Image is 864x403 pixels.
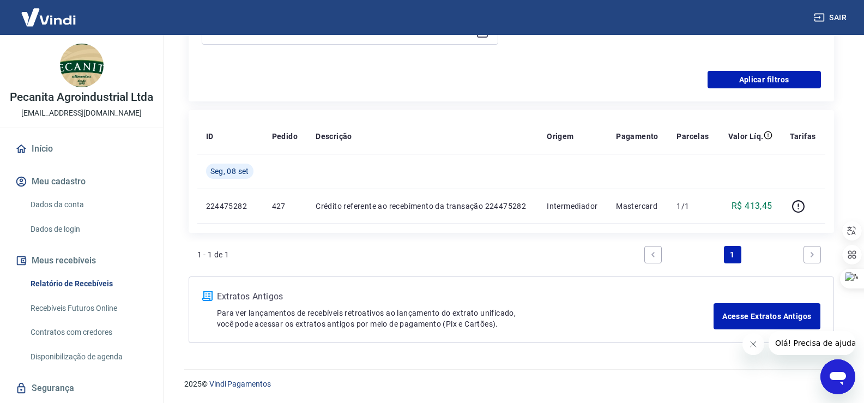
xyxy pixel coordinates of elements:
[708,71,821,88] button: Aplicar filtros
[728,131,764,142] p: Valor Líq.
[10,92,153,103] p: Pecanita Agroindustrial Ltda
[803,246,821,263] a: Next page
[26,321,150,344] a: Contratos com credores
[769,331,855,355] iframe: Mensagem da empresa
[26,218,150,240] a: Dados de login
[547,131,573,142] p: Origem
[616,201,659,212] p: Mastercard
[206,201,255,212] p: 224475282
[26,297,150,320] a: Recebíveis Futuros Online
[13,1,84,34] img: Vindi
[26,346,150,368] a: Disponibilização de agenda
[13,249,150,273] button: Meus recebíveis
[640,242,825,268] ul: Pagination
[676,201,710,212] p: 1/1
[732,200,772,213] p: R$ 413,45
[742,333,764,355] iframe: Fechar mensagem
[217,308,714,329] p: Para ver lançamentos de recebíveis retroativos ao lançamento do extrato unificado, você pode aces...
[820,359,855,394] iframe: Botão para abrir a janela de mensagens
[13,170,150,194] button: Meu cadastro
[184,378,838,390] p: 2025 ©
[206,131,214,142] p: ID
[209,380,271,388] a: Vindi Pagamentos
[13,376,150,400] a: Segurança
[724,246,741,263] a: Page 1 is your current page
[210,166,249,177] span: Seg, 08 set
[790,131,816,142] p: Tarifas
[316,131,352,142] p: Descrição
[7,8,92,16] span: Olá! Precisa de ajuda?
[217,290,714,303] p: Extratos Antigos
[202,291,213,301] img: ícone
[26,194,150,216] a: Dados da conta
[547,201,599,212] p: Intermediador
[60,44,104,87] img: 07f93fab-4b07-46ac-b28f-5227920c7e4e.jpeg
[714,303,820,329] a: Acesse Extratos Antigos
[272,131,298,142] p: Pedido
[272,201,299,212] p: 427
[644,246,662,263] a: Previous page
[13,137,150,161] a: Início
[676,131,709,142] p: Parcelas
[197,249,229,260] p: 1 - 1 de 1
[616,131,658,142] p: Pagamento
[316,201,529,212] p: Crédito referente ao recebimento da transação 224475282
[26,273,150,295] a: Relatório de Recebíveis
[812,8,851,28] button: Sair
[21,107,142,119] p: [EMAIL_ADDRESS][DOMAIN_NAME]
